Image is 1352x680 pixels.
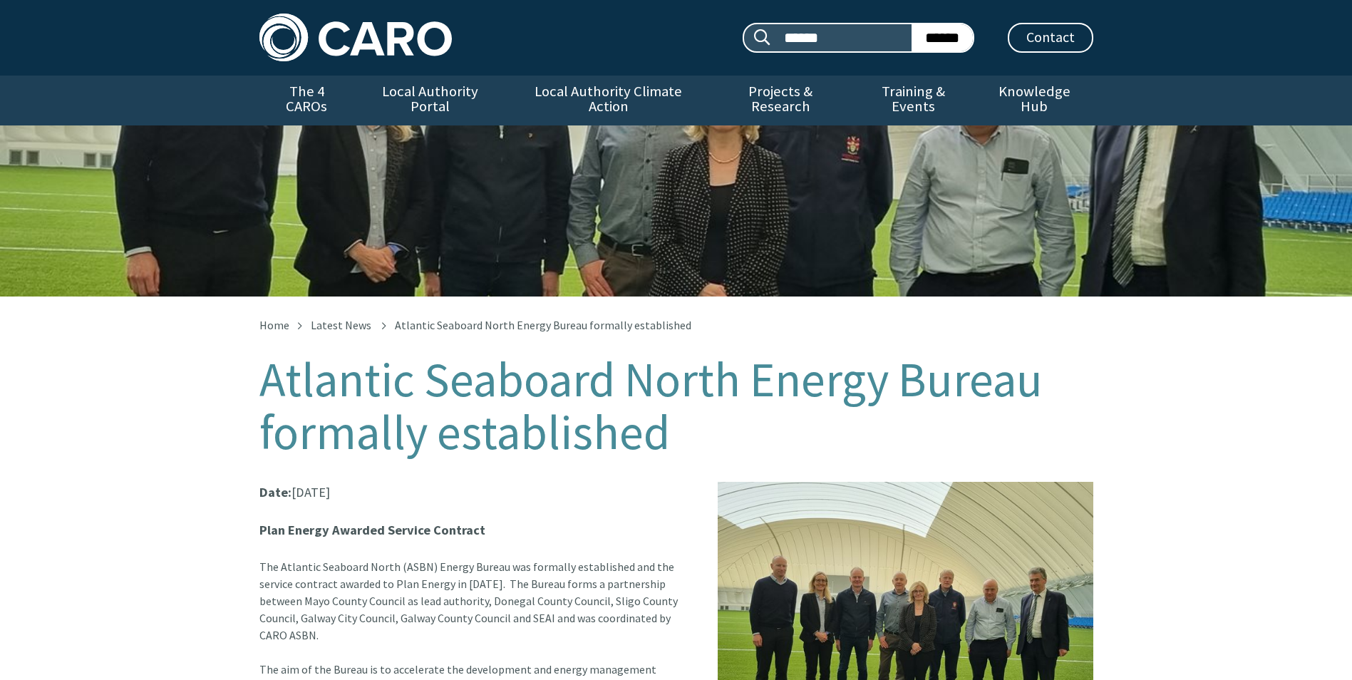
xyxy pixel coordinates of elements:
[507,76,710,125] a: Local Authority Climate Action
[710,76,851,125] a: Projects & Research
[354,76,507,125] a: Local Authority Portal
[259,318,289,332] a: Home
[259,522,485,538] strong: Plan Energy Awarded Service Contract
[851,76,976,125] a: Training & Events
[259,482,1093,503] p: [DATE]
[311,318,371,332] a: Latest News
[259,76,354,125] a: The 4 CAROs
[395,318,691,332] span: Atlantic Seaboard North Energy Bureau formally established
[1008,23,1093,53] a: Contact
[259,484,291,500] strong: Date:
[259,354,1093,459] h1: Atlantic Seaboard North Energy Bureau formally established
[259,14,452,61] img: Caro logo
[976,76,1093,125] a: Knowledge Hub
